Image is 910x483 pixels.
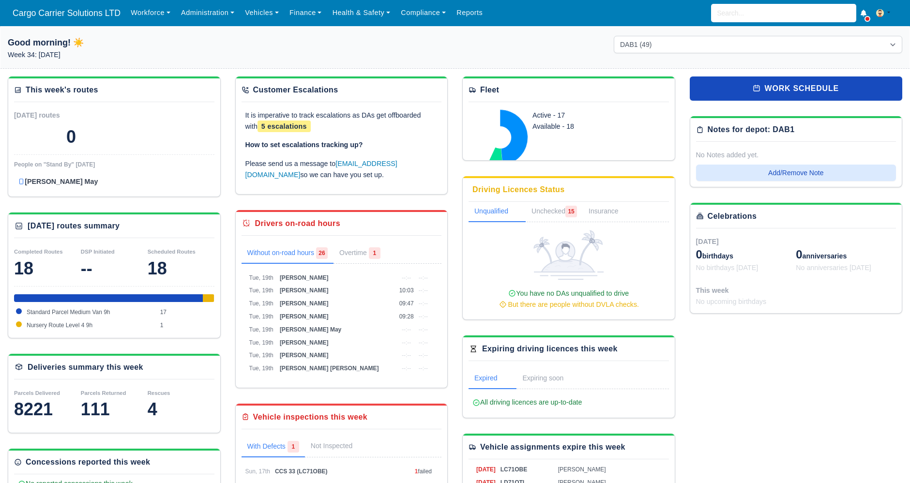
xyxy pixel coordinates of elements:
span: Standard Parcel Medium Van 9h [27,309,110,316]
div: Available - 18 [532,121,633,132]
div: Vehicle assignments expire this week [480,441,625,453]
span: Tue, 19th [249,274,273,281]
span: Cargo Carrier Solutions LTD [8,3,125,23]
p: It is imperative to track escalations as DAs get offboarded with [245,110,438,132]
a: Unqualified [469,202,526,222]
span: 09:47 [399,300,414,307]
div: Active - 17 [532,110,633,121]
span: [PERSON_NAME] [280,339,329,346]
a: [EMAIL_ADDRESS][DOMAIN_NAME] [245,160,397,179]
span: [PERSON_NAME] [558,466,606,473]
span: --:-- [402,365,411,372]
div: Vehicle inspections this week [253,411,368,423]
span: 1 [415,468,418,475]
p: How to set escalations tracking up? [245,139,438,151]
span: [PERSON_NAME] [PERSON_NAME] [280,365,379,372]
span: Tue, 19th [249,326,273,333]
div: 18 [148,259,214,278]
a: Finance [284,3,327,22]
span: 1 [288,441,299,453]
span: [PERSON_NAME] [280,300,329,307]
span: [PERSON_NAME] [280,313,329,320]
span: 26 [316,247,328,259]
span: No upcoming birthdays [696,298,767,305]
span: 1 [369,247,380,259]
span: Tue, 19th [249,313,273,320]
span: 0 [796,248,802,261]
div: Expiring driving licences this week [482,343,618,355]
a: Not Inspected [305,437,358,455]
a: Expired [469,369,516,389]
span: --:-- [402,339,411,346]
span: [DATE] [476,466,496,473]
span: --:-- [419,352,428,359]
div: -- [81,259,148,278]
span: 10:03 [399,287,414,294]
span: No birthdays [DATE] [696,264,758,272]
a: Overtime [334,243,386,264]
span: --:-- [419,287,428,294]
span: 15 [565,206,577,217]
span: Tue, 19th [249,365,273,372]
p: Please send us a message to so we can have you set up. [245,158,438,181]
td: 1 [158,319,214,332]
span: Tue, 19th [249,300,273,307]
span: [PERSON_NAME] [280,287,329,294]
span: [PERSON_NAME] [280,352,329,359]
div: 111 [81,400,148,419]
span: --:-- [419,365,428,372]
div: This week's routes [26,84,98,96]
span: [PERSON_NAME] May [280,326,341,333]
a: Administration [176,3,240,22]
span: Nursery Route Level 4 9h [27,322,92,329]
div: Fleet [480,84,499,96]
div: 8221 [14,400,81,419]
div: anniversaries [796,247,896,262]
small: DSP Initiated [81,249,115,255]
span: 09:28 [399,313,414,320]
div: Driving Licences Status [472,184,565,196]
div: 0 [66,127,76,147]
td: failed [412,465,441,478]
h1: Good morning! ☀️ [8,36,296,49]
a: Workforce [125,3,176,22]
div: birthdays [696,247,796,262]
span: No anniversaries [DATE] [796,264,871,272]
span: --:-- [402,274,411,281]
span: [PERSON_NAME] [280,274,329,281]
span: Tue, 19th [249,352,273,359]
div: People on "Stand By" [DATE] [14,161,214,168]
span: This week [696,287,729,294]
div: Drivers on-road hours [255,218,340,229]
span: --:-- [419,326,428,333]
div: Concessions reported this week [26,456,150,468]
div: Customer Escalations [253,84,338,96]
div: Deliveries summary this week [28,362,143,373]
a: With Defects [242,437,305,457]
div: Standard Parcel Medium Van 9h [14,294,203,302]
span: --:-- [402,352,411,359]
div: 4 [148,400,214,419]
a: Expiring soon [516,369,583,389]
span: 0 [696,248,702,261]
a: [PERSON_NAME] May [18,176,211,187]
span: 5 escalations [258,121,311,132]
small: Parcels Returned [81,390,126,396]
small: Parcels Delivered [14,390,60,396]
a: Health & Safety [327,3,396,22]
a: Unchecked [526,202,583,222]
div: Notes for depot: DAB1 [708,124,795,136]
span: [DATE] [696,238,719,245]
small: Rescues [148,390,170,396]
span: LC71OBE [500,466,527,473]
span: --:-- [419,300,428,307]
div: Nursery Route Level 4 9h [203,294,214,302]
td: 17 [158,306,214,319]
div: But there are people without DVLA checks. [472,299,665,310]
span: All driving licences are up-to-date [472,398,582,406]
a: Vehicles [240,3,284,22]
span: CCS 33 (LC71OBE) [275,468,328,475]
button: Add/Remove Note [696,165,896,181]
a: Reports [451,3,488,22]
div: Celebrations [708,211,757,222]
